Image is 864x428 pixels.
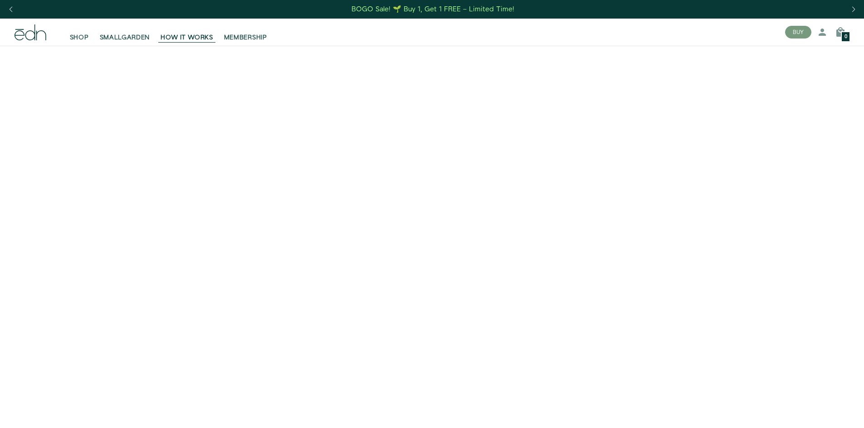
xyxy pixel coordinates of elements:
[155,22,218,42] a: HOW IT WORKS
[64,22,94,42] a: SHOP
[161,33,213,42] span: HOW IT WORKS
[224,33,267,42] span: MEMBERSHIP
[785,26,811,38] button: BUY
[94,22,156,42] a: SMALLGARDEN
[219,22,273,42] a: MEMBERSHIP
[100,33,150,42] span: SMALLGARDEN
[794,401,855,423] iframe: Opens a widget where you can find more information
[70,33,89,42] span: SHOP
[351,2,515,16] a: BOGO Sale! 🌱 Buy 1, Get 1 FREE – Limited Time!
[351,5,514,14] div: BOGO Sale! 🌱 Buy 1, Get 1 FREE – Limited Time!
[844,34,847,39] span: 0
